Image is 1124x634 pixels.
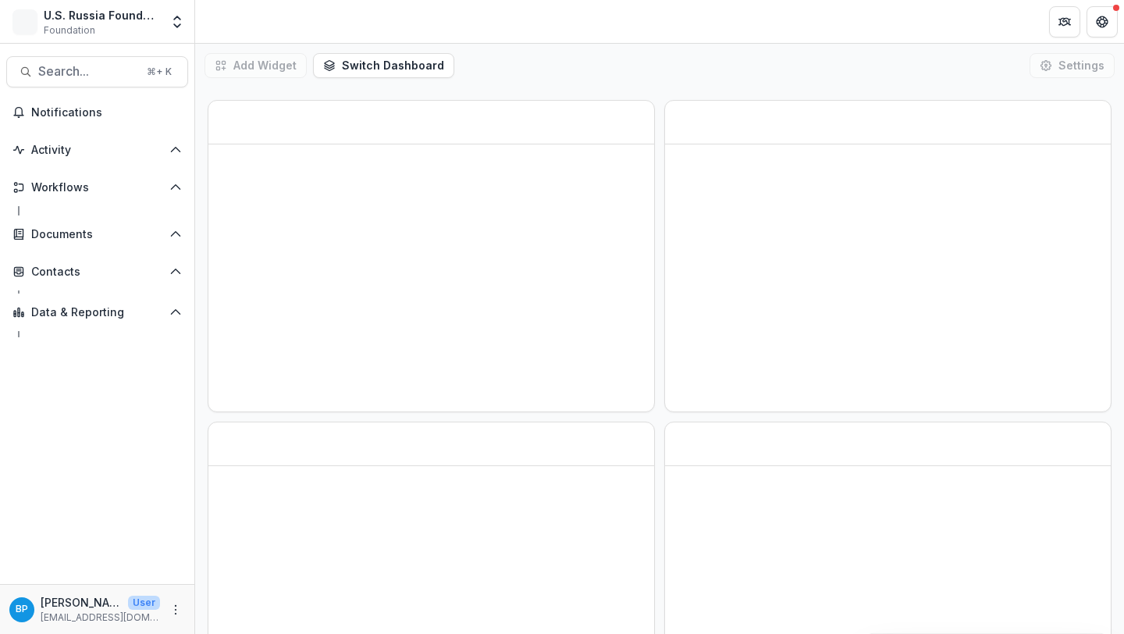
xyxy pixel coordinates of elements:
[313,53,454,78] button: Switch Dashboard
[16,604,28,614] div: Bennett P
[44,23,95,37] span: Foundation
[205,53,307,78] button: Add Widget
[6,175,188,200] button: Open Workflows
[166,600,185,619] button: More
[31,144,163,157] span: Activity
[31,306,163,319] span: Data & Reporting
[31,228,163,241] span: Documents
[201,10,268,33] nav: breadcrumb
[44,7,160,23] div: U.S. Russia Foundation
[1087,6,1118,37] button: Get Help
[6,300,188,325] button: Open Data & Reporting
[38,64,137,79] span: Search...
[31,181,163,194] span: Workflows
[41,611,160,625] p: [EMAIL_ADDRESS][DOMAIN_NAME]
[128,596,160,610] p: User
[41,594,122,611] p: [PERSON_NAME]
[1030,53,1115,78] button: Settings
[6,100,188,125] button: Notifications
[144,63,175,80] div: ⌘ + K
[6,259,188,284] button: Open Contacts
[6,56,188,87] button: Search...
[6,222,188,247] button: Open Documents
[1049,6,1080,37] button: Partners
[166,6,188,37] button: Open entity switcher
[6,137,188,162] button: Open Activity
[31,265,163,279] span: Contacts
[31,106,182,119] span: Notifications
